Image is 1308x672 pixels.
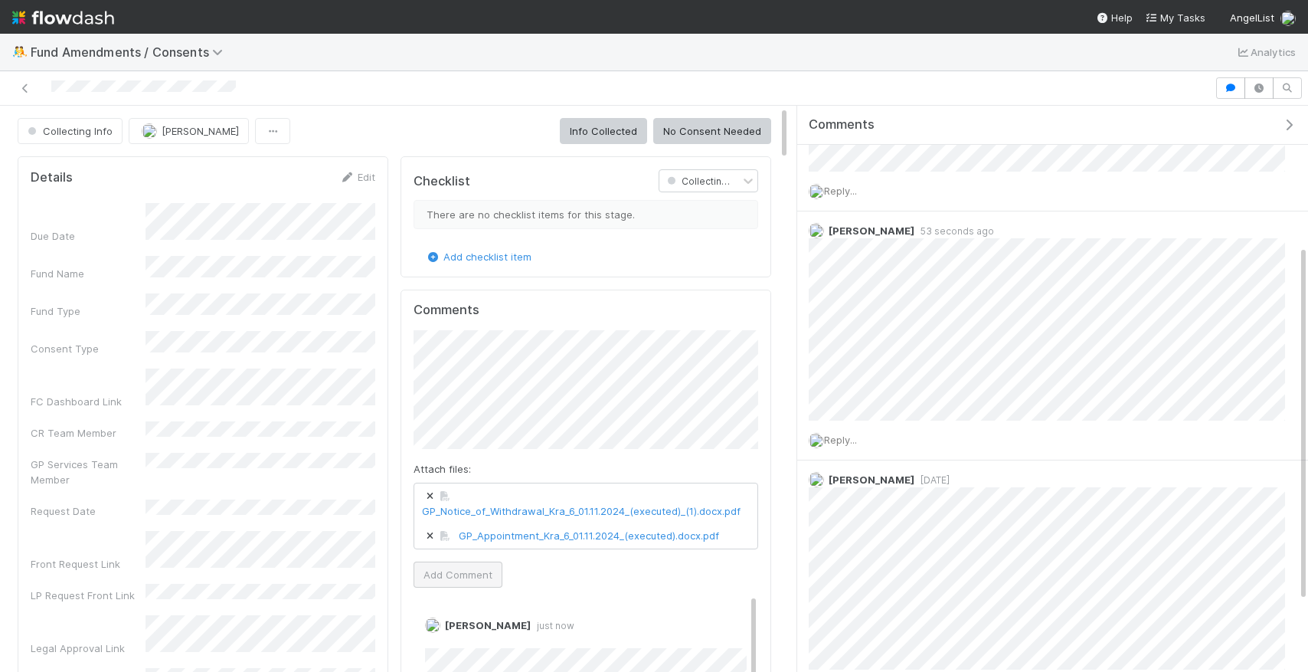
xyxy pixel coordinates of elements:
span: 53 seconds ago [914,225,994,237]
div: LP Request Front Link [31,588,146,603]
span: Reply... [824,434,857,446]
span: Reply... [824,185,857,197]
div: CR Team Member [31,425,146,441]
span: My Tasks [1145,11,1205,24]
button: Collecting Info [18,118,123,144]
a: Edit [339,171,375,183]
div: Consent Type [31,341,146,356]
button: [PERSON_NAME] [129,118,249,144]
a: GP_Notice_of_Withdrawal_Kra_6_01.11.2024_(executed)_(1).docx.pdf [422,505,741,517]
h5: Checklist [414,174,470,189]
div: FC Dashboard Link [31,394,146,409]
button: No Consent Needed [653,118,771,144]
a: Analytics [1235,43,1296,61]
span: 🤼 [12,45,28,58]
div: Help [1096,10,1133,25]
div: Fund Type [31,303,146,319]
div: Due Date [31,228,146,244]
img: avatar_ac990a78-52d7-40f8-b1fe-cbbd1cda261e.png [809,223,824,238]
a: GP_Appointment_Kra_6_01.11.2024_(executed).docx.pdf [459,529,719,542]
span: [PERSON_NAME] [445,619,531,631]
h5: Details [31,170,73,185]
img: logo-inverted-e16ddd16eac7371096b0.svg [12,5,114,31]
a: Add checklist item [425,251,531,263]
span: Collecting Info [25,125,113,137]
div: Request Date [31,503,146,519]
span: [DATE] [914,474,950,486]
h5: Comments [414,303,758,318]
img: avatar_ac990a78-52d7-40f8-b1fe-cbbd1cda261e.png [809,433,824,448]
span: just now [531,620,574,631]
img: avatar_ac990a78-52d7-40f8-b1fe-cbbd1cda261e.png [425,618,440,633]
span: AngelList [1230,11,1274,24]
label: Attach files: [414,461,471,477]
span: Fund Amendments / Consents [31,44,231,60]
span: [PERSON_NAME] [162,125,239,137]
div: There are no checklist items for this stage. [414,200,758,229]
span: [PERSON_NAME] [829,225,914,237]
div: GP Services Team Member [31,457,146,487]
img: avatar_ac990a78-52d7-40f8-b1fe-cbbd1cda261e.png [809,184,824,199]
img: avatar_aa70801e-8de5-4477-ab9d-eb7c67de69c1.png [142,123,157,139]
button: Add Comment [414,562,502,588]
span: Comments [809,117,875,133]
img: avatar_ac990a78-52d7-40f8-b1fe-cbbd1cda261e.png [1280,11,1296,26]
div: Fund Name [31,266,146,281]
img: avatar_ac990a78-52d7-40f8-b1fe-cbbd1cda261e.png [809,472,824,487]
span: Collecting Info [664,175,747,187]
button: Info Collected [560,118,647,144]
div: Legal Approval Link [31,641,146,656]
div: Front Request Link [31,556,146,572]
a: My Tasks [1145,10,1205,25]
span: [PERSON_NAME] [829,474,914,486]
